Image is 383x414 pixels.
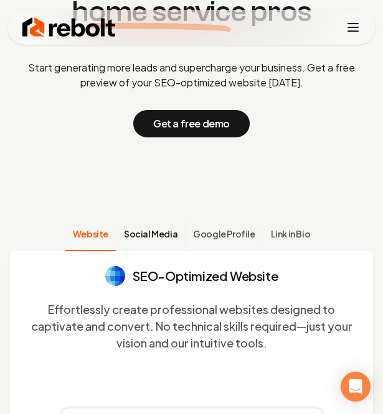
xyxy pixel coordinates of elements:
[25,301,358,351] p: Effortlessly create professional websites designed to captivate and convert. No technical skills ...
[133,110,250,137] button: Get a free demo
[271,228,311,240] span: Link in Bio
[124,228,177,240] span: Social Media
[133,269,278,283] h4: SEO-Optimized Website
[10,60,373,90] p: Start generating more leads and supercharge your business. Get a free preview of your SEO-optimiz...
[185,219,262,251] button: Google Profile
[263,219,318,251] button: Link in Bio
[73,228,108,240] span: Website
[193,228,255,240] span: Google Profile
[65,219,116,251] button: Website
[341,372,371,402] div: Open Intercom Messenger
[22,15,116,40] img: Rebolt Logo
[346,20,361,35] button: Toggle mobile menu
[116,219,185,251] button: Social Media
